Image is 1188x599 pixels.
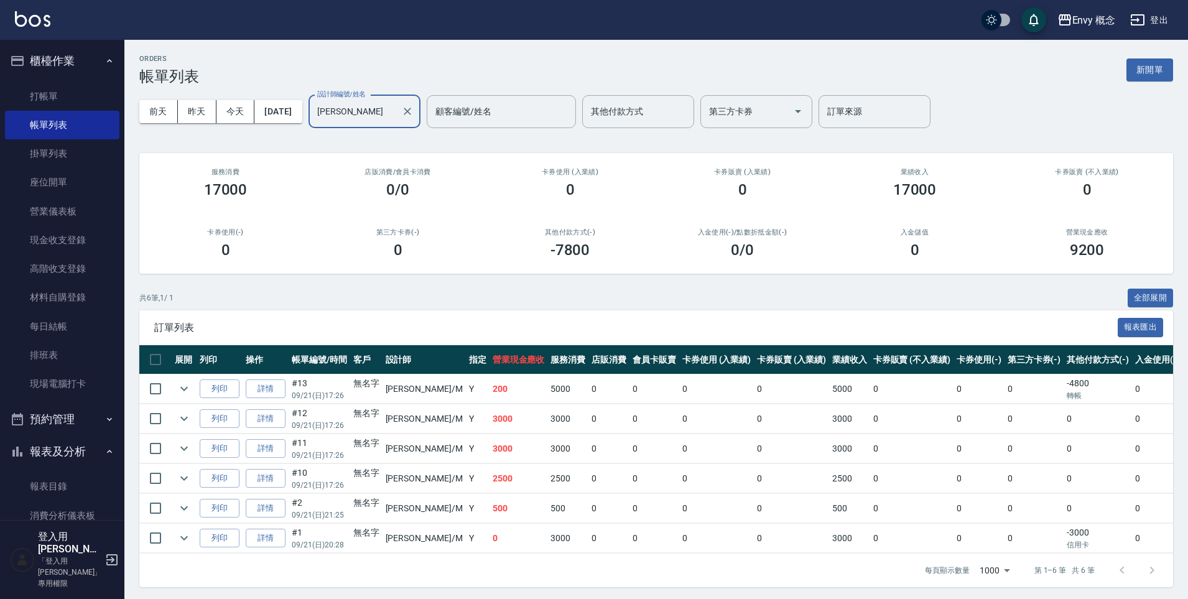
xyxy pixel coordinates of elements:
[588,524,629,553] td: 0
[870,494,954,523] td: 0
[870,345,954,374] th: 卡券販賣 (不入業績)
[829,464,870,493] td: 2500
[175,439,193,458] button: expand row
[175,469,193,488] button: expand row
[5,501,119,530] a: 消費分析儀表板
[5,403,119,435] button: 預約管理
[353,467,379,480] div: 無名字
[954,524,1005,553] td: 0
[1005,464,1064,493] td: 0
[1052,7,1121,33] button: Envy 概念
[499,228,641,236] h2: 其他付款方式(-)
[175,409,193,428] button: expand row
[754,464,829,493] td: 0
[5,283,119,312] a: 材料自購登錄
[829,345,870,374] th: 業績收入
[221,241,230,259] h3: 0
[547,464,588,493] td: 2500
[5,435,119,468] button: 報表及分析
[629,434,679,463] td: 0
[5,369,119,398] a: 現場電腦打卡
[1005,345,1064,374] th: 第三方卡券(-)
[383,374,466,404] td: [PERSON_NAME] /M
[588,494,629,523] td: 0
[383,524,466,553] td: [PERSON_NAME] /M
[1070,241,1105,259] h3: 9200
[246,379,285,399] a: 詳情
[490,404,548,434] td: 3000
[292,390,347,401] p: 09/21 (日) 17:26
[547,524,588,553] td: 3000
[671,228,814,236] h2: 入金使用(-) /點數折抵金額(-)
[5,111,119,139] a: 帳單列表
[139,68,199,85] h3: 帳單列表
[1072,12,1116,28] div: Envy 概念
[911,241,919,259] h3: 0
[383,404,466,434] td: [PERSON_NAME] /M
[317,90,366,99] label: 設計師編號/姓名
[327,168,469,176] h2: 店販消費 /會員卡消費
[629,345,679,374] th: 會員卡販賣
[1064,404,1132,434] td: 0
[588,404,629,434] td: 0
[200,439,239,458] button: 列印
[954,434,1005,463] td: 0
[1126,58,1173,81] button: 新開單
[466,404,490,434] td: Y
[1016,228,1158,236] h2: 營業現金應收
[353,437,379,450] div: 無名字
[547,434,588,463] td: 3000
[175,499,193,518] button: expand row
[1064,524,1132,553] td: -3000
[5,312,119,341] a: 每日結帳
[490,494,548,523] td: 500
[289,464,350,493] td: #10
[200,469,239,488] button: 列印
[829,494,870,523] td: 500
[1132,434,1183,463] td: 0
[246,529,285,548] a: 詳情
[139,100,178,123] button: 前天
[566,181,575,198] h3: 0
[5,82,119,111] a: 打帳單
[353,496,379,509] div: 無名字
[175,379,193,398] button: expand row
[731,241,754,259] h3: 0 /0
[5,139,119,168] a: 掛單列表
[843,168,986,176] h2: 業績收入
[1016,168,1158,176] h2: 卡券販賣 (不入業績)
[350,345,383,374] th: 客戶
[738,181,747,198] h3: 0
[829,524,870,553] td: 3000
[154,168,297,176] h3: 服務消費
[5,341,119,369] a: 排班表
[954,494,1005,523] td: 0
[629,374,679,404] td: 0
[1005,524,1064,553] td: 0
[954,404,1005,434] td: 0
[870,464,954,493] td: 0
[383,464,466,493] td: [PERSON_NAME] /M
[490,345,548,374] th: 營業現金應收
[679,524,754,553] td: 0
[5,226,119,254] a: 現金收支登錄
[679,494,754,523] td: 0
[1083,181,1092,198] h3: 0
[254,100,302,123] button: [DATE]
[1132,374,1183,404] td: 0
[1132,494,1183,523] td: 0
[547,374,588,404] td: 5000
[671,168,814,176] h2: 卡券販賣 (入業績)
[243,345,289,374] th: 操作
[490,374,548,404] td: 200
[466,524,490,553] td: Y
[466,374,490,404] td: Y
[1021,7,1046,32] button: save
[38,555,101,589] p: 「登入用[PERSON_NAME]」專用權限
[289,345,350,374] th: 帳單編號/時間
[1064,374,1132,404] td: -4800
[954,464,1005,493] td: 0
[754,434,829,463] td: 0
[754,494,829,523] td: 0
[216,100,255,123] button: 今天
